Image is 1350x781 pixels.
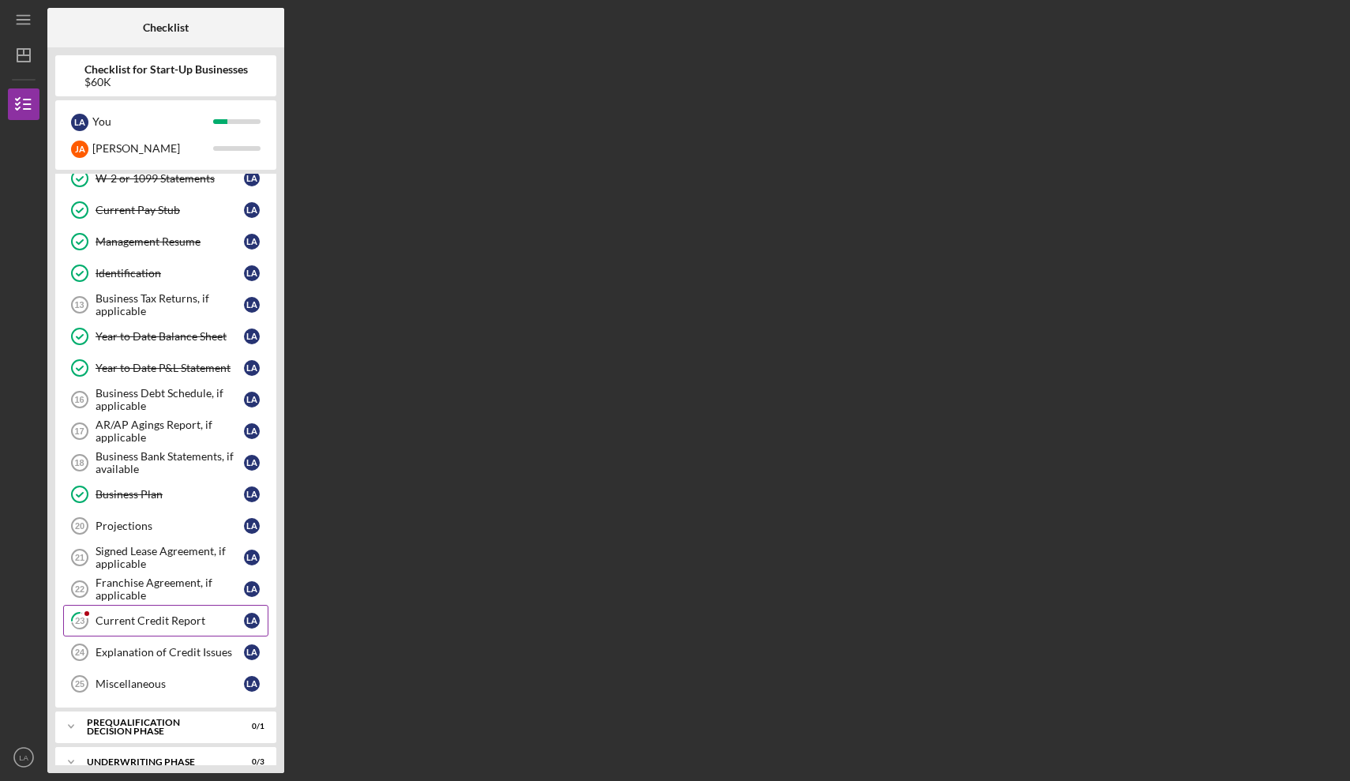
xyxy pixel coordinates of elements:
div: L A [244,171,260,186]
div: L A [244,392,260,407]
div: L A [244,644,260,660]
tspan: 13 [74,300,84,310]
div: Business Debt Schedule, if applicable [96,387,244,412]
div: AR/AP Agings Report, if applicable [96,419,244,444]
tspan: 18 [74,458,84,467]
div: Business Plan [96,488,244,501]
div: Underwriting Phase [87,757,225,767]
tspan: 21 [75,553,84,562]
div: You [92,108,213,135]
tspan: 23 [75,616,84,626]
tspan: 16 [74,395,84,404]
tspan: 22 [75,584,84,594]
div: L A [244,518,260,534]
a: Current Pay StubLA [63,194,268,226]
a: 25MiscellaneousLA [63,668,268,700]
a: Year to Date Balance SheetLA [63,321,268,352]
button: LA [8,742,39,773]
div: L A [244,486,260,502]
tspan: 20 [75,521,84,531]
a: Year to Date P&L StatementLA [63,352,268,384]
div: Identification [96,267,244,280]
tspan: 25 [75,679,84,689]
div: L A [244,265,260,281]
div: L A [71,114,88,131]
div: Miscellaneous [96,678,244,690]
div: Business Bank Statements, if available [96,450,244,475]
div: J A [71,141,88,158]
div: Prequalification Decision Phase [87,718,225,736]
a: 22Franchise Agreement, if applicableLA [63,573,268,605]
div: 0 / 3 [236,757,264,767]
a: IdentificationLA [63,257,268,289]
div: Explanation of Credit Issues [96,646,244,659]
a: 24Explanation of Credit IssuesLA [63,636,268,668]
div: Current Credit Report [96,614,244,627]
div: L A [244,360,260,376]
a: 23Current Credit ReportLA [63,605,268,636]
a: Business PlanLA [63,479,268,510]
div: L A [244,329,260,344]
a: 17AR/AP Agings Report, if applicableLA [63,415,268,447]
div: L A [244,455,260,471]
a: 16Business Debt Schedule, if applicableLA [63,384,268,415]
div: Franchise Agreement, if applicable [96,576,244,602]
div: 0 / 1 [236,722,264,731]
div: Projections [96,520,244,532]
div: L A [244,202,260,218]
div: L A [244,234,260,250]
div: Current Pay Stub [96,204,244,216]
div: [PERSON_NAME] [92,135,213,162]
div: L A [244,550,260,565]
b: Checklist [143,21,189,34]
div: L A [244,676,260,692]
b: Checklist for Start-Up Businesses [84,63,248,76]
div: L A [244,423,260,439]
a: 18Business Bank Statements, if availableLA [63,447,268,479]
a: Management ResumeLA [63,226,268,257]
text: LA [19,753,28,762]
div: $60K [84,76,248,88]
tspan: 24 [75,648,85,657]
div: Year to Date Balance Sheet [96,330,244,343]
div: Signed Lease Agreement, if applicable [96,545,244,570]
tspan: 17 [74,426,84,436]
a: 20ProjectionsLA [63,510,268,542]
div: L A [244,613,260,629]
div: Year to Date P&L Statement [96,362,244,374]
a: 13Business Tax Returns, if applicableLA [63,289,268,321]
a: 21Signed Lease Agreement, if applicableLA [63,542,268,573]
div: L A [244,297,260,313]
div: Management Resume [96,235,244,248]
div: Business Tax Returns, if applicable [96,292,244,317]
div: W-2 or 1099 Statements [96,172,244,185]
a: W-2 or 1099 StatementsLA [63,163,268,194]
div: L A [244,581,260,597]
